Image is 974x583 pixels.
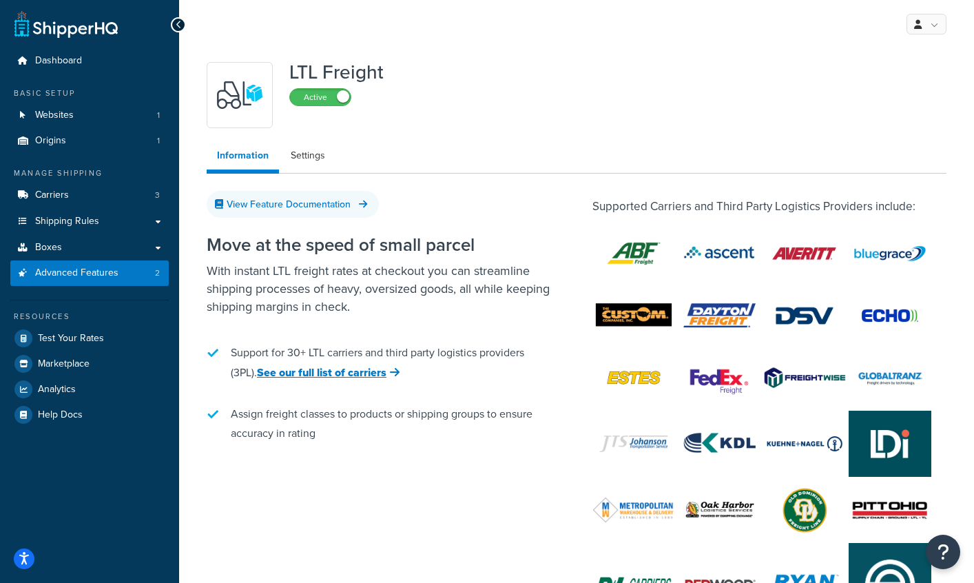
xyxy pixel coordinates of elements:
span: 2 [155,267,160,279]
img: Ascent Freight [678,224,760,282]
a: Dashboard [10,48,169,74]
a: Marketplace [10,351,169,376]
span: Advanced Features [35,267,118,279]
div: Basic Setup [10,88,169,99]
span: Websites [35,110,74,121]
img: Metropolitan Warehouse & Delivery [592,497,675,523]
div: Resources [10,311,169,323]
span: Test Your Rates [38,333,104,345]
span: Analytics [38,384,76,396]
span: Shipping Rules [35,216,99,227]
img: y79ZsPf0fXUFUhFXDzUgf+ktZg5F2+ohG75+v3d2s1D9TjoU8PiyCIluIjV41seZevKCRuEjTPPOKHJsQcmKCXGdfprl3L4q7... [216,71,264,119]
li: Support for 30+ LTL carriers and third party logistics providers (3PL). [207,336,551,389]
span: 3 [155,190,160,201]
img: KDL [678,415,760,473]
span: Origins [35,135,66,147]
img: Ship LDI Freight [849,411,931,477]
img: Echo® Global Logistics [849,287,931,345]
a: Help Docs [10,402,169,427]
span: Dashboard [35,55,82,67]
img: FedEx Freight® [678,349,760,407]
p: With instant LTL freight rates at checkout you can streamline shipping processes of heavy, oversi... [207,262,551,316]
img: DSV Freight [763,287,846,345]
h1: LTL Freight [289,62,384,83]
a: Carriers3 [10,183,169,208]
img: Estes® [592,349,675,407]
a: Information [207,142,279,174]
li: Advanced Features [10,260,169,286]
li: Carriers [10,183,169,208]
a: Origins1 [10,128,169,154]
li: Websites [10,103,169,128]
span: Help Docs [38,409,83,421]
img: Kuehne+Nagel LTL+ [763,415,846,473]
a: Test Your Rates [10,326,169,351]
span: 1 [157,135,160,147]
span: 1 [157,110,160,121]
a: See our full list of carriers [257,365,400,380]
a: View Feature Documentation [207,191,379,218]
img: Freightwise [763,367,846,389]
span: Carriers [35,190,69,201]
h2: Move at the speed of small parcel [207,235,551,255]
a: Shipping Rules [10,209,169,234]
img: Pitt Ohio [849,481,931,539]
a: Websites1 [10,103,169,128]
img: ABF Freight™ [592,225,675,283]
a: Analytics [10,377,169,402]
img: Averitt Freight [763,225,846,283]
button: Open Resource Center [926,535,960,569]
img: GlobalTranz Freight [849,345,931,411]
label: Active [290,89,351,105]
span: Marketplace [38,358,90,370]
li: Assign freight classes to products or shipping groups to ensure accuracy in rating [207,398,551,450]
h5: Supported Carriers and Third Party Logistics Providers include: [592,201,946,214]
li: Origins [10,128,169,154]
img: Old Dominion® [763,481,846,539]
img: Dayton Freight™ [678,287,760,345]
a: Settings [280,142,335,170]
span: Boxes [35,242,62,254]
img: Oak Harbor Freight [678,477,760,543]
a: Boxes [10,235,169,260]
img: Custom Co Freight [592,287,675,345]
div: Manage Shipping [10,167,169,179]
img: JTS Freight [592,411,675,477]
a: Advanced Features2 [10,260,169,286]
img: BlueGrace Freight [849,221,931,287]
